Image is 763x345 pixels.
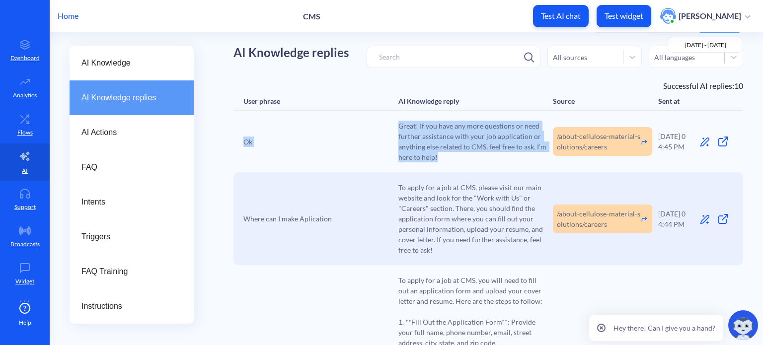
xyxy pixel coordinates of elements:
[553,127,652,156] div: https://cmsgreen.com/about-cellulose-material-solutions/careers
[81,127,174,138] span: AI Actions
[367,46,540,68] input: Search
[70,46,194,80] a: AI Knowledge
[81,196,174,208] span: Intents
[15,277,34,286] p: Widget
[233,46,349,60] h1: AI Knowledge replies
[81,161,174,173] span: FAQ
[398,121,547,162] span: Great! If you have any more questions or need further assistance with your job application or any...
[70,115,194,150] a: AI Actions
[81,266,174,277] span: FAQ Training
[541,11,581,21] p: Test AI chat
[10,240,40,249] p: Broadcasts
[655,7,755,25] button: user photo[PERSON_NAME]
[22,166,28,175] p: AI
[658,97,680,105] div: Sent at
[660,8,676,24] img: user photo
[553,205,652,233] div: https://cmsgreen.com/about-cellulose-material-solutions/careers
[243,97,280,105] div: User phrase
[13,91,37,100] p: Analytics
[658,208,690,229] div: [DATE] 04:44 PM
[303,11,320,21] p: CMS
[728,310,758,340] img: copilot-icon.svg
[70,289,194,324] a: Instructions
[557,131,640,152] span: /about-cellulose-material-solutions/careers
[81,231,174,243] span: Triggers
[70,185,194,219] a: Intents
[19,318,31,327] span: Help
[557,208,640,229] span: /about-cellulose-material-solutions/careers
[605,11,643,21] p: Test widget
[243,137,252,147] span: Ok
[70,254,194,289] a: FAQ Training
[233,80,743,92] div: Successful AI replies: 10
[58,10,78,22] p: Home
[70,219,194,254] a: Triggers
[597,5,651,27] button: Test widget
[533,5,589,27] button: Test AI chat
[81,92,174,104] span: AI Knowledge replies
[14,203,36,211] p: Support
[679,10,741,21] p: [PERSON_NAME]
[553,97,575,105] div: Source
[243,213,332,224] span: Where can I make Aplication
[553,52,587,62] div: All sources
[613,323,715,333] p: Hey there! Can I give you a hand?
[654,52,695,62] div: All languages
[70,80,194,115] a: AI Knowledge replies
[398,182,547,255] span: To apply for a job at CMS, please visit our main website and look for the "Work with Us" or "Care...
[17,128,33,137] p: Flows
[10,54,40,63] p: Dashboard
[658,131,690,152] div: [DATE] 04:45 PM
[398,97,459,105] div: AI Knowledge reply
[81,300,174,312] span: Instructions
[70,150,194,185] a: FAQ
[81,57,174,69] span: AI Knowledge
